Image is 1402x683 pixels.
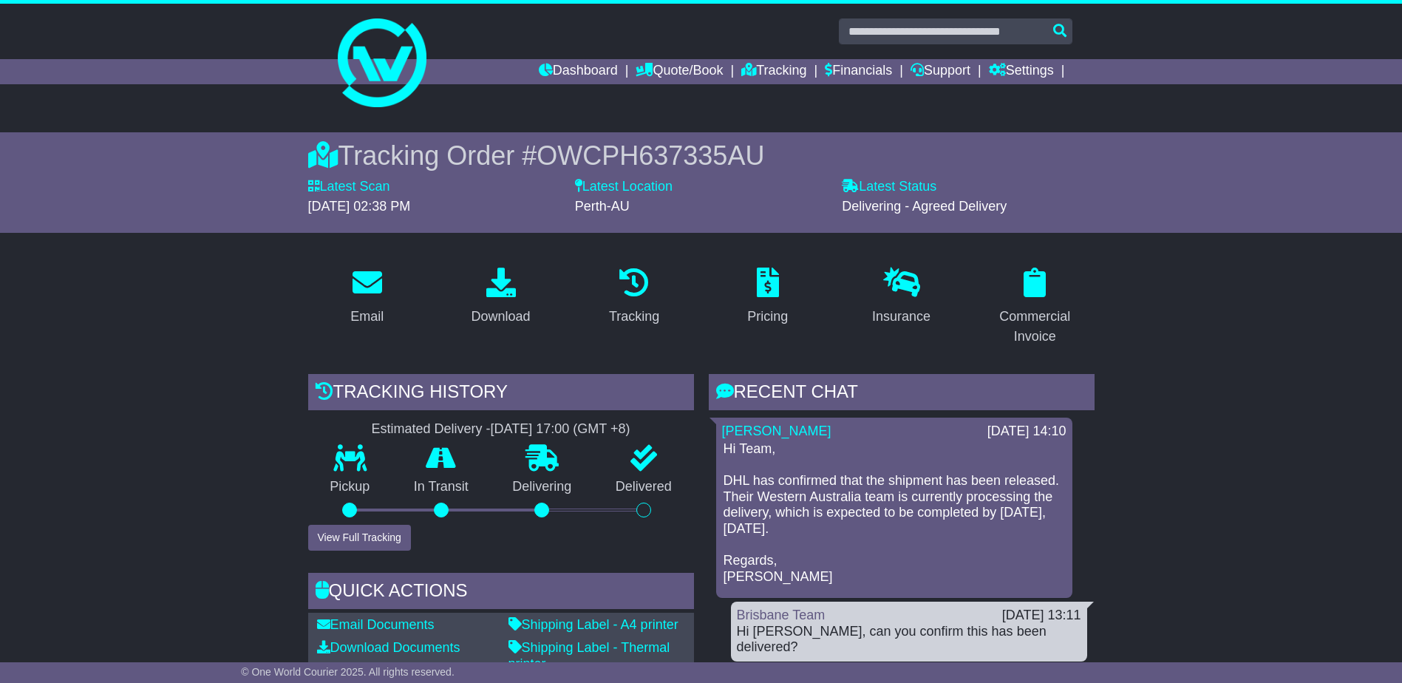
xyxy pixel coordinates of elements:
div: Quick Actions [308,573,694,613]
div: Download [471,307,530,327]
div: Tracking history [308,374,694,414]
label: Latest Scan [308,179,390,195]
div: Hi [PERSON_NAME], can you confirm this has been delivered? [737,624,1081,656]
span: [DATE] 02:38 PM [308,199,411,214]
p: In Transit [392,479,491,495]
a: Download Documents [317,640,460,655]
a: Quote/Book [636,59,723,84]
a: Tracking [599,262,669,332]
div: [DATE] 17:00 (GMT +8) [491,421,630,438]
div: RECENT CHAT [709,374,1095,414]
a: Financials [825,59,892,84]
a: Email [341,262,393,332]
a: Download [461,262,540,332]
p: Pickup [308,479,392,495]
a: Brisbane Team [737,608,826,622]
label: Latest Status [842,179,936,195]
a: Settings [989,59,1054,84]
a: Commercial Invoice [976,262,1095,352]
div: Tracking Order # [308,140,1095,171]
p: Delivering [491,479,594,495]
label: Latest Location [575,179,673,195]
a: [PERSON_NAME] [722,424,831,438]
a: Tracking [741,59,806,84]
a: Shipping Label - Thermal printer [508,640,670,671]
a: Email Documents [317,617,435,632]
span: Perth-AU [575,199,630,214]
div: Email [350,307,384,327]
button: View Full Tracking [308,525,411,551]
span: OWCPH637335AU [537,140,764,171]
div: Estimated Delivery - [308,421,694,438]
a: Insurance [862,262,940,332]
div: [DATE] 14:10 [987,424,1066,440]
a: Support [911,59,970,84]
span: Delivering - Agreed Delivery [842,199,1007,214]
div: Insurance [872,307,930,327]
a: Pricing [738,262,797,332]
a: Shipping Label - A4 printer [508,617,678,632]
div: Commercial Invoice [985,307,1085,347]
div: Tracking [609,307,659,327]
p: Delivered [593,479,694,495]
div: Pricing [747,307,788,327]
div: [DATE] 13:11 [1002,608,1081,624]
a: Dashboard [539,59,618,84]
p: Hi Team, DHL has confirmed that the shipment has been released. Their Western Australia team is c... [724,441,1065,585]
span: © One World Courier 2025. All rights reserved. [241,666,455,678]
